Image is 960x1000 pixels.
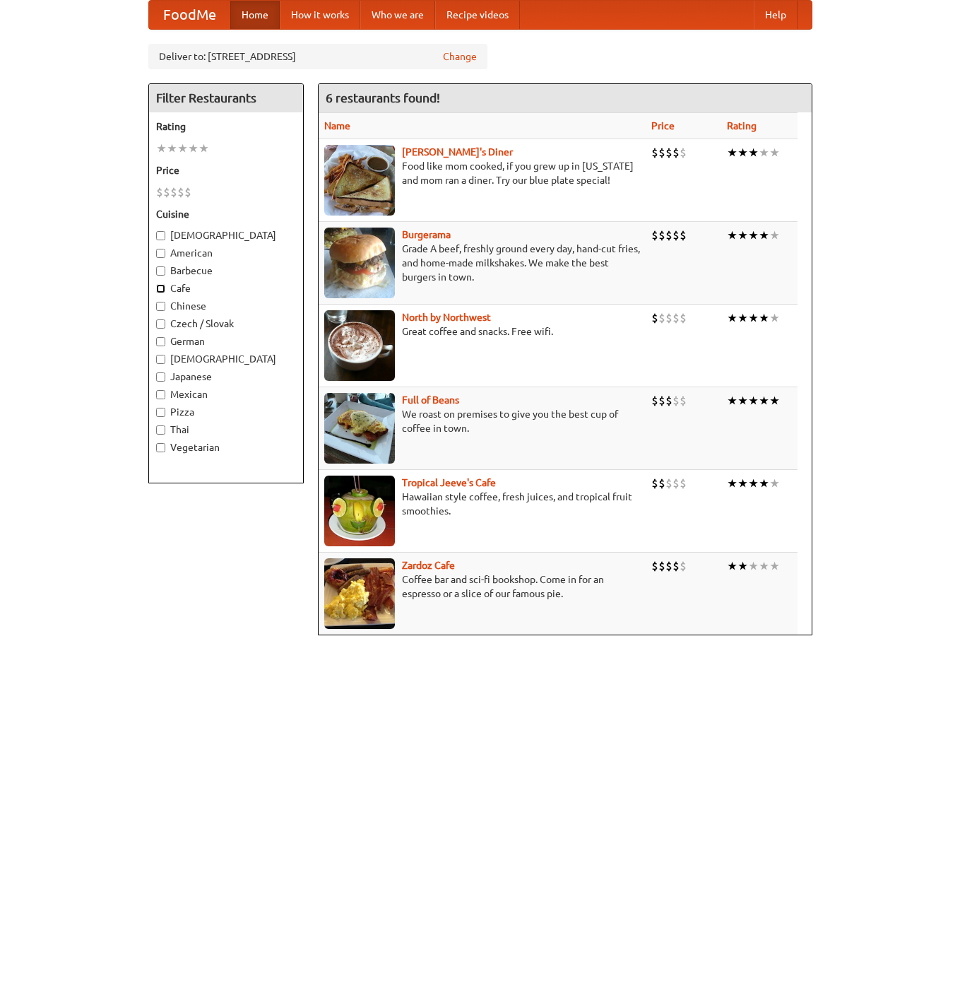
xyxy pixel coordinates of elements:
[769,393,780,408] li: ★
[156,184,163,200] li: $
[156,141,167,156] li: ★
[148,44,487,69] div: Deliver to: [STREET_ADDRESS]
[156,372,165,382] input: Japanese
[680,228,687,243] li: $
[680,558,687,574] li: $
[149,1,230,29] a: FoodMe
[156,352,296,366] label: [DEMOGRAPHIC_DATA]
[156,228,296,242] label: [DEMOGRAPHIC_DATA]
[163,184,170,200] li: $
[680,145,687,160] li: $
[324,407,640,435] p: We roast on premises to give you the best cup of coffee in town.
[156,266,165,276] input: Barbecue
[769,476,780,491] li: ★
[443,49,477,64] a: Change
[324,393,395,464] img: beans.jpg
[156,355,165,364] input: [DEMOGRAPHIC_DATA]
[759,145,769,160] li: ★
[230,1,280,29] a: Home
[665,558,672,574] li: $
[280,1,360,29] a: How it works
[156,337,165,346] input: German
[759,476,769,491] li: ★
[737,393,748,408] li: ★
[402,560,455,571] a: Zardoz Cafe
[748,145,759,160] li: ★
[651,310,658,326] li: $
[156,163,296,177] h5: Price
[651,228,658,243] li: $
[156,281,296,295] label: Cafe
[680,476,687,491] li: $
[326,91,440,105] ng-pluralize: 6 restaurants found!
[156,440,296,454] label: Vegetarian
[156,207,296,221] h5: Cuisine
[737,310,748,326] li: ★
[156,423,296,437] label: Thai
[324,558,395,629] img: zardoz.jpg
[665,310,672,326] li: $
[658,558,665,574] li: $
[748,558,759,574] li: ★
[658,228,665,243] li: $
[156,387,296,401] label: Mexican
[324,159,640,187] p: Food like mom cooked, if you grew up in [US_STATE] and mom ran a diner. Try our blue plate special!
[651,120,675,131] a: Price
[156,443,165,452] input: Vegetarian
[748,393,759,408] li: ★
[727,393,737,408] li: ★
[435,1,520,29] a: Recipe videos
[156,249,165,258] input: American
[184,184,191,200] li: $
[665,393,672,408] li: $
[769,145,780,160] li: ★
[156,284,165,293] input: Cafe
[156,231,165,240] input: [DEMOGRAPHIC_DATA]
[402,312,491,323] a: North by Northwest
[177,184,184,200] li: $
[324,490,640,518] p: Hawaiian style coffee, fresh juices, and tropical fruit smoothies.
[324,228,395,298] img: burgerama.jpg
[727,310,737,326] li: ★
[658,310,665,326] li: $
[748,476,759,491] li: ★
[156,317,296,331] label: Czech / Slovak
[167,141,177,156] li: ★
[680,310,687,326] li: $
[727,558,737,574] li: ★
[402,477,496,488] a: Tropical Jeeve's Cafe
[658,476,665,491] li: $
[402,146,513,158] a: [PERSON_NAME]'s Diner
[651,476,658,491] li: $
[759,558,769,574] li: ★
[665,145,672,160] li: $
[672,558,680,574] li: $
[748,228,759,243] li: ★
[665,476,672,491] li: $
[737,145,748,160] li: ★
[360,1,435,29] a: Who we are
[170,184,177,200] li: $
[156,299,296,313] label: Chinese
[156,246,296,260] label: American
[737,558,748,574] li: ★
[156,370,296,384] label: Japanese
[149,84,303,112] h4: Filter Restaurants
[402,394,459,406] a: Full of Beans
[672,145,680,160] li: $
[759,393,769,408] li: ★
[737,476,748,491] li: ★
[156,319,165,329] input: Czech / Slovak
[156,408,165,417] input: Pizza
[759,310,769,326] li: ★
[156,334,296,348] label: German
[402,229,451,240] a: Burgerama
[198,141,209,156] li: ★
[658,145,665,160] li: $
[324,145,395,216] img: sallys.jpg
[658,393,665,408] li: $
